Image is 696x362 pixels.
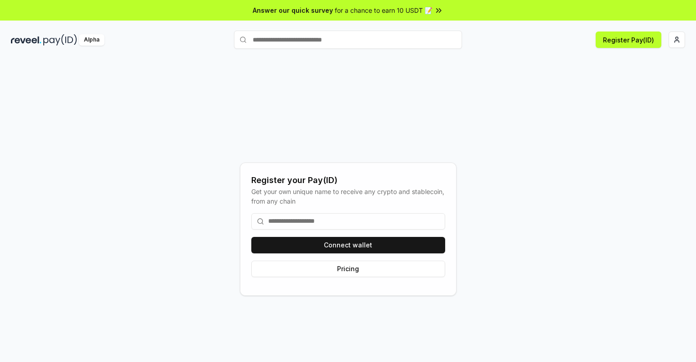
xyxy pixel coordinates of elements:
span: for a chance to earn 10 USDT 📝 [335,5,432,15]
div: Get your own unique name to receive any crypto and stablecoin, from any chain [251,187,445,206]
button: Connect wallet [251,237,445,253]
button: Register Pay(ID) [596,31,661,48]
span: Answer our quick survey [253,5,333,15]
img: pay_id [43,34,77,46]
div: Register your Pay(ID) [251,174,445,187]
button: Pricing [251,261,445,277]
img: reveel_dark [11,34,42,46]
div: Alpha [79,34,104,46]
